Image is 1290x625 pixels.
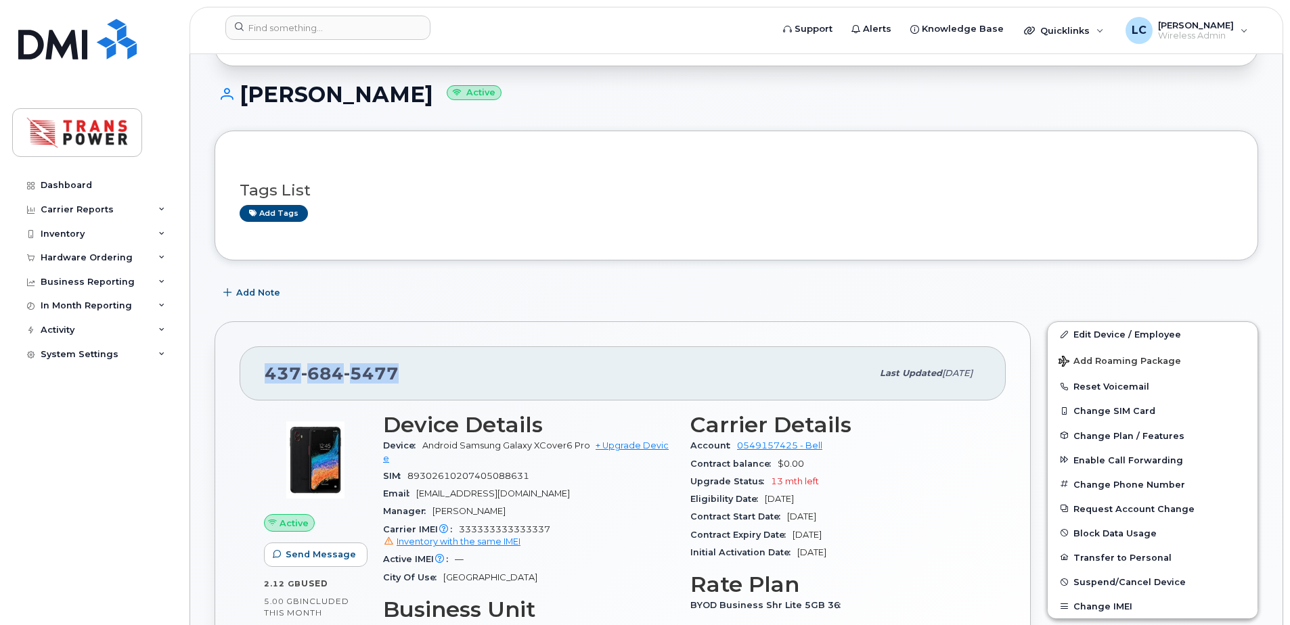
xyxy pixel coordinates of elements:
[264,579,301,588] span: 2.12 GB
[455,554,464,564] span: —
[447,85,502,101] small: Active
[1048,594,1258,618] button: Change IMEI
[795,22,832,36] span: Support
[301,363,344,384] span: 684
[383,536,520,547] a: Inventory with the same IMEI
[383,471,407,481] span: SIM
[240,182,1233,199] h3: Tags List
[383,524,674,549] span: 333333333333337
[778,459,804,469] span: $0.00
[383,524,459,534] span: Carrier IMEI
[264,597,300,606] span: 5.00 GB
[280,517,309,530] span: Active
[765,494,794,504] span: [DATE]
[422,440,590,450] span: Android Samsung Galaxy XCover6 Pro
[793,530,822,540] span: [DATE]
[344,363,399,384] span: 5477
[690,530,793,540] span: Contract Expiry Date
[690,547,797,557] span: Initial Activation Date
[690,476,771,486] span: Upgrade Status
[432,506,506,516] span: [PERSON_NAME]
[797,547,826,557] span: [DATE]
[771,476,819,486] span: 13 mth left
[383,440,669,463] a: + Upgrade Device
[236,286,280,299] span: Add Note
[690,600,847,610] span: BYOD Business Shr Lite 5GB 36
[690,459,778,469] span: Contract balance
[443,572,537,582] span: [GEOGRAPHIC_DATA]
[301,578,328,588] span: used
[690,511,787,522] span: Contract Start Date
[880,368,942,378] span: Last updated
[383,506,432,516] span: Manager
[1048,570,1258,594] button: Suspend/Cancel Device
[1040,25,1090,36] span: Quicklinks
[1048,423,1258,448] button: Change Plan / Features
[215,83,1258,106] h1: [PERSON_NAME]
[690,413,981,437] h3: Carrier Details
[1048,322,1258,346] a: Edit Device / Employee
[416,488,570,499] span: [EMAIL_ADDRESS][DOMAIN_NAME]
[863,22,891,36] span: Alerts
[240,205,308,222] a: Add tags
[774,16,842,43] a: Support
[842,16,901,43] a: Alerts
[383,488,416,499] span: Email
[901,16,1013,43] a: Knowledge Base
[690,494,765,504] span: Eligibility Date
[265,363,399,384] span: 437
[690,440,737,450] span: Account
[215,281,292,305] button: Add Note
[1059,356,1181,369] span: Add Roaming Package
[383,413,674,437] h3: Device Details
[1048,545,1258,570] button: Transfer to Personal
[275,419,356,501] img: image20231002-3703462-133h4rb.jpeg
[922,22,1004,36] span: Knowledge Base
[942,368,973,378] span: [DATE]
[264,542,368,567] button: Send Message
[1048,346,1258,374] button: Add Roaming Package
[1073,455,1183,465] span: Enable Call Forwarding
[225,16,430,40] input: Find something...
[1158,20,1234,30] span: [PERSON_NAME]
[383,597,674,622] h3: Business Unit
[1073,430,1184,440] span: Change Plan / Features
[1048,496,1258,521] button: Request Account Change
[1048,374,1258,398] button: Reset Voicemail
[737,440,822,450] a: 0549157425 - Bell
[1048,472,1258,496] button: Change Phone Number
[383,554,455,564] span: Active IMEI
[383,440,422,450] span: Device
[1132,22,1147,39] span: LC
[383,572,443,582] span: City Of Use
[407,471,529,481] span: 89302610207405088631
[1015,17,1113,44] div: Quicklinks
[1116,17,1258,44] div: Liam Crichton
[690,572,981,597] h3: Rate Plan
[1048,448,1258,472] button: Enable Call Forwarding
[286,548,356,561] span: Send Message
[1048,398,1258,423] button: Change SIM Card
[787,511,816,522] span: [DATE]
[264,596,349,618] span: included this month
[1048,521,1258,545] button: Block Data Usage
[1073,577,1186,587] span: Suspend/Cancel Device
[397,536,520,547] span: Inventory with the same IMEI
[1158,30,1234,41] span: Wireless Admin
